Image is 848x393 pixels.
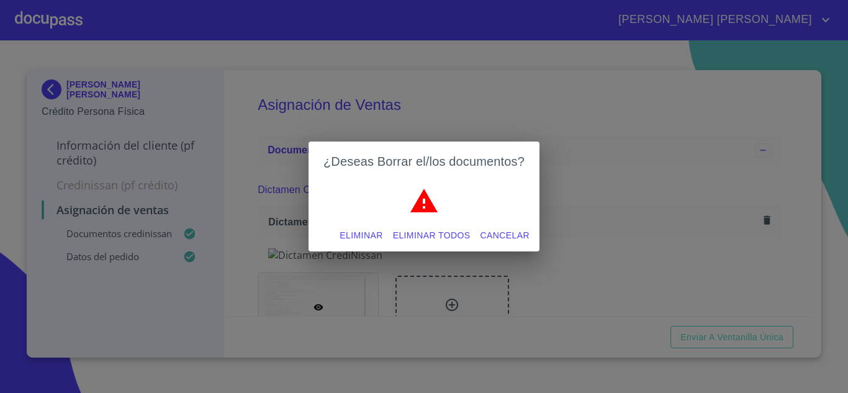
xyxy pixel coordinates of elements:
[393,228,471,243] span: Eliminar todos
[480,228,530,243] span: Cancelar
[335,224,387,247] button: Eliminar
[323,151,525,171] h2: ¿Deseas Borrar el/los documentos?
[340,228,382,243] span: Eliminar
[388,224,476,247] button: Eliminar todos
[476,224,535,247] button: Cancelar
